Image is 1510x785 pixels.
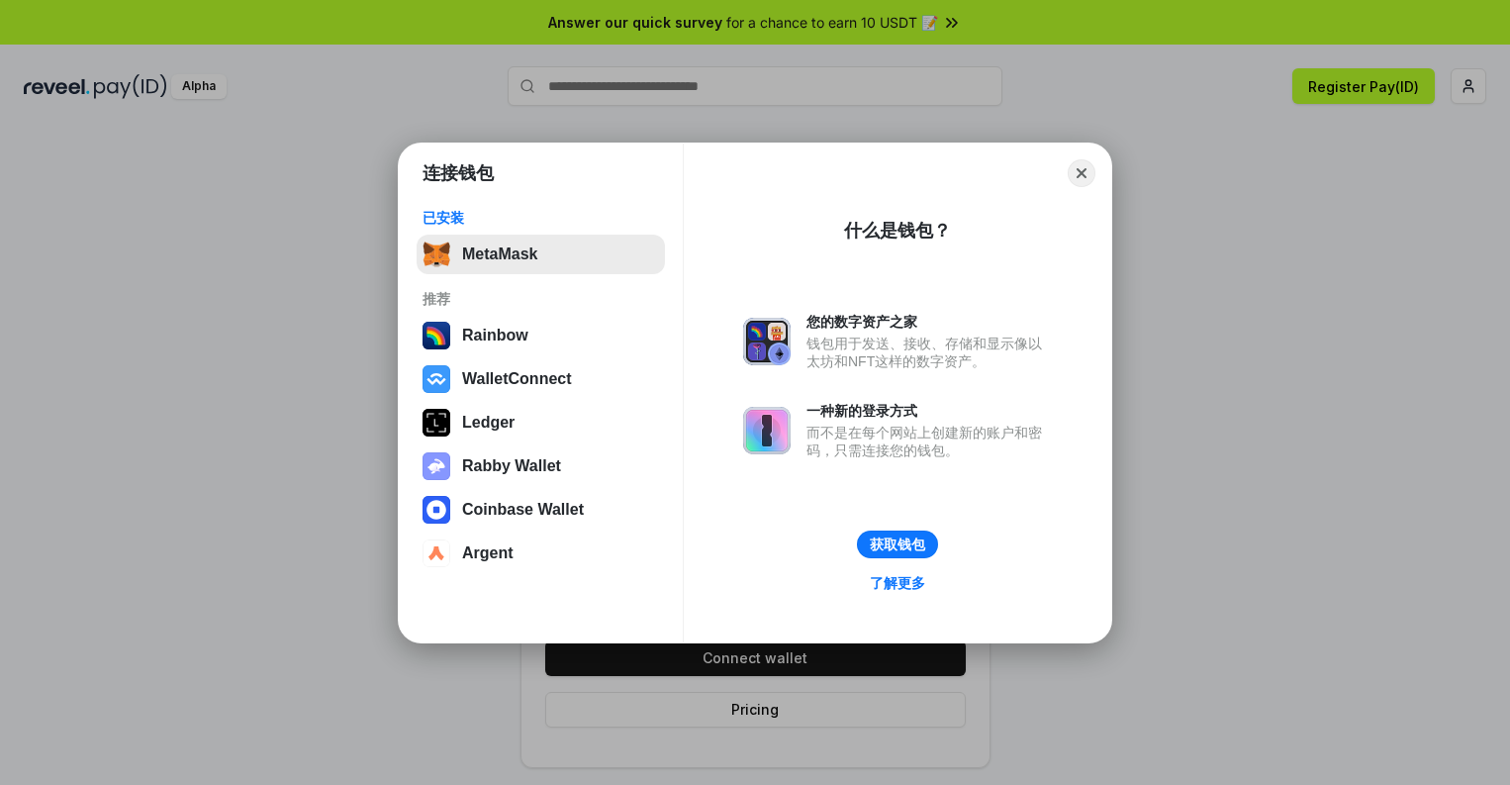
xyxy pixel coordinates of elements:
a: 了解更多 [858,570,937,596]
button: MetaMask [417,235,665,274]
img: svg+xml,%3Csvg%20fill%3D%22none%22%20height%3D%2233%22%20viewBox%3D%220%200%2035%2033%22%20width%... [423,241,450,268]
button: Coinbase Wallet [417,490,665,530]
div: WalletConnect [462,370,572,388]
button: Ledger [417,403,665,442]
img: svg+xml,%3Csvg%20xmlns%3D%22http%3A%2F%2Fwww.w3.org%2F2000%2Fsvg%22%20fill%3D%22none%22%20viewBox... [423,452,450,480]
h1: 连接钱包 [423,161,494,185]
div: 而不是在每个网站上创建新的账户和密码，只需连接您的钱包。 [806,424,1052,459]
div: Ledger [462,414,515,432]
div: 推荐 [423,290,659,308]
button: 获取钱包 [857,531,938,558]
button: Rainbow [417,316,665,355]
div: Rainbow [462,327,528,344]
div: 一种新的登录方式 [806,402,1052,420]
img: svg+xml,%3Csvg%20width%3D%2228%22%20height%3D%2228%22%20viewBox%3D%220%200%2028%2028%22%20fill%3D... [423,540,450,567]
img: svg+xml,%3Csvg%20xmlns%3D%22http%3A%2F%2Fwww.w3.org%2F2000%2Fsvg%22%20width%3D%2228%22%20height%3... [423,409,450,437]
button: Rabby Wallet [417,446,665,486]
div: MetaMask [462,245,537,263]
div: 了解更多 [870,574,925,592]
img: svg+xml,%3Csvg%20xmlns%3D%22http%3A%2F%2Fwww.w3.org%2F2000%2Fsvg%22%20fill%3D%22none%22%20viewBox... [743,318,791,365]
div: 什么是钱包？ [844,219,951,243]
img: svg+xml,%3Csvg%20width%3D%2228%22%20height%3D%2228%22%20viewBox%3D%220%200%2028%2028%22%20fill%3D... [423,365,450,393]
div: Argent [462,544,514,562]
div: 钱包用于发送、接收、存储和显示像以太坊和NFT这样的数字资产。 [806,335,1052,370]
img: svg+xml,%3Csvg%20width%3D%2228%22%20height%3D%2228%22%20viewBox%3D%220%200%2028%2028%22%20fill%3D... [423,496,450,524]
button: Close [1068,159,1095,187]
div: 获取钱包 [870,536,925,553]
button: WalletConnect [417,359,665,399]
div: Coinbase Wallet [462,501,584,519]
button: Argent [417,534,665,573]
img: svg+xml,%3Csvg%20xmlns%3D%22http%3A%2F%2Fwww.w3.org%2F2000%2Fsvg%22%20fill%3D%22none%22%20viewBox... [743,407,791,454]
img: svg+xml,%3Csvg%20width%3D%22120%22%20height%3D%22120%22%20viewBox%3D%220%200%20120%20120%22%20fil... [423,322,450,349]
div: 已安装 [423,209,659,227]
div: 您的数字资产之家 [806,313,1052,331]
div: Rabby Wallet [462,457,561,475]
